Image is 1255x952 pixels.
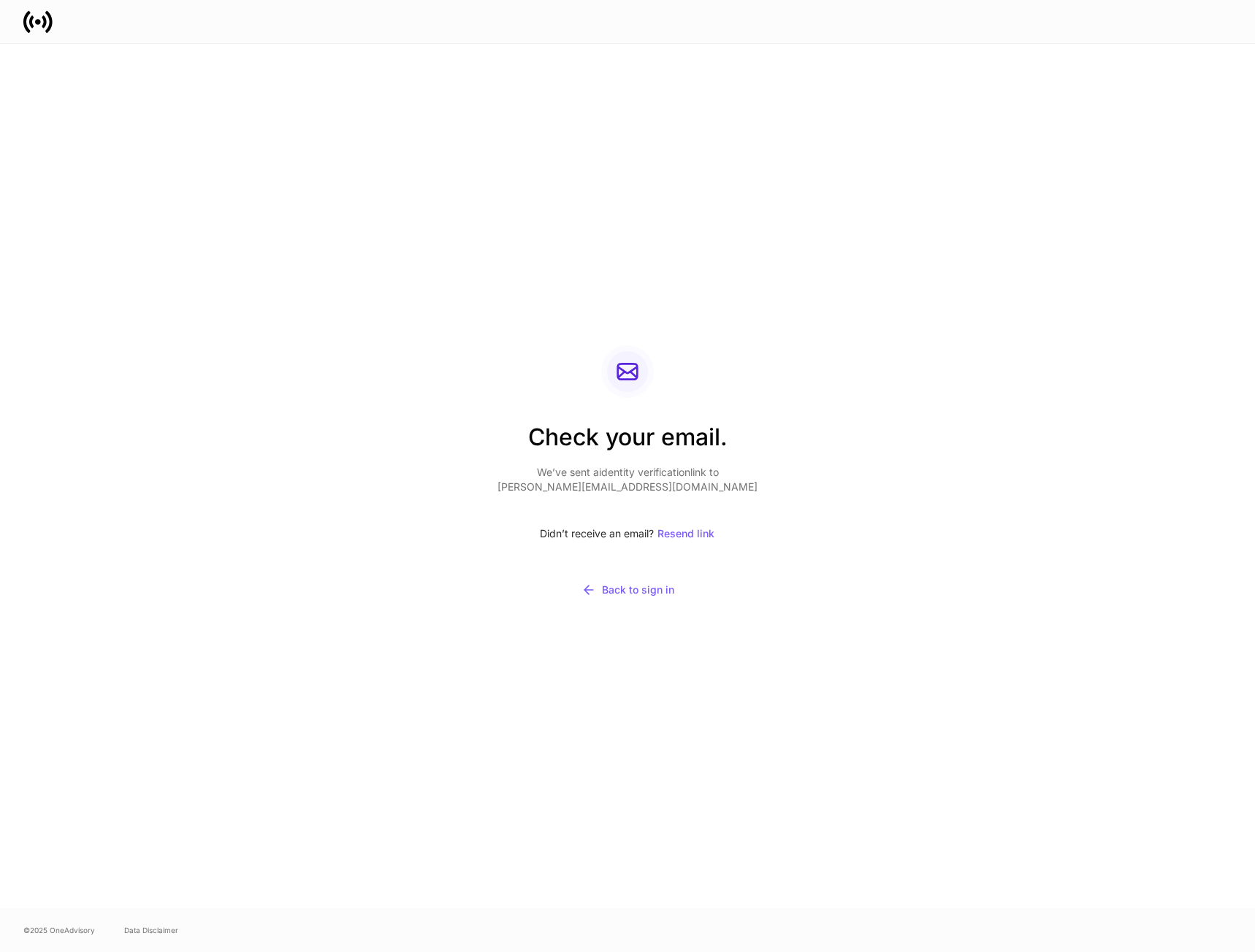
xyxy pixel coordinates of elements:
button: Back to sign in [497,573,758,607]
a: Data Disclaimer [124,924,178,936]
div: Resend link [657,529,714,539]
h2: Check your email. [497,421,758,465]
div: Didn’t receive an email? [497,518,758,550]
span: © 2025 OneAdvisory [23,924,95,936]
div: Back to sign in [581,583,674,597]
button: Resend link [657,518,715,550]
p: We’ve sent a identity verification link to [PERSON_NAME][EMAIL_ADDRESS][DOMAIN_NAME] [497,465,758,494]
